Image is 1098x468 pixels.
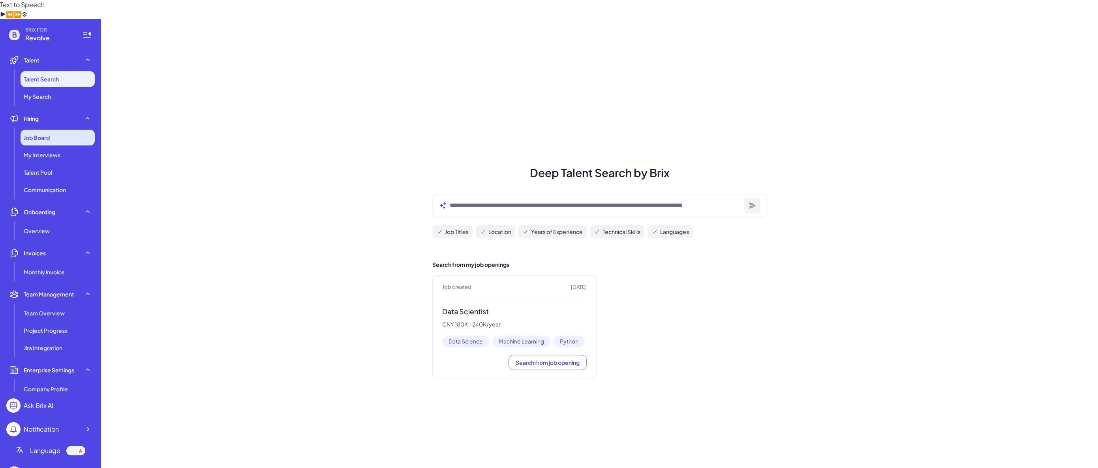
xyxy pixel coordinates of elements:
[24,268,65,276] span: Monthly invoice
[24,385,68,393] span: Company Profile
[25,33,73,43] span: Revolve
[24,425,59,434] div: Notification
[25,27,73,33] span: BRIX FOR
[442,283,471,291] span: Job created
[571,283,587,291] span: [DATE]
[423,164,777,181] h1: Deep Talent Search by Brix
[24,115,39,123] span: Hiring
[30,446,60,455] span: Language
[602,228,640,236] span: Technical Skills
[24,366,74,374] span: Enterprise Settings
[6,9,14,19] button: Previous
[24,208,55,216] span: Onboarding
[22,9,27,19] button: Settings
[24,151,60,159] span: My Interviews
[442,307,587,316] h3: Data Scientist
[24,249,46,257] span: Invoices
[445,228,469,236] span: Job Titles
[24,344,62,352] span: Jira Integration
[554,336,585,347] span: Python
[24,401,53,410] div: Ask Brix AI
[432,260,767,269] h2: Search from my job openings
[531,228,583,236] span: Years of Experience
[660,228,689,236] span: Languages
[24,290,74,298] span: Team Management
[516,359,580,366] span: Search from job opening
[442,321,587,328] p: CNY 180K - 240K/year
[24,326,68,334] span: Project Progress
[24,186,66,194] span: Communication
[492,336,550,347] span: Machine Learning
[24,168,52,176] span: Talent Pool
[24,92,51,100] span: My Search
[24,75,59,83] span: Talent Search
[24,56,39,64] span: Talent
[509,355,587,370] button: Search from job opening
[24,227,50,235] span: Overview
[488,228,511,236] span: Location
[442,336,489,347] span: Data Science
[14,9,22,19] button: Forward
[24,134,50,142] span: Job Board
[24,309,65,317] span: Team Overview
